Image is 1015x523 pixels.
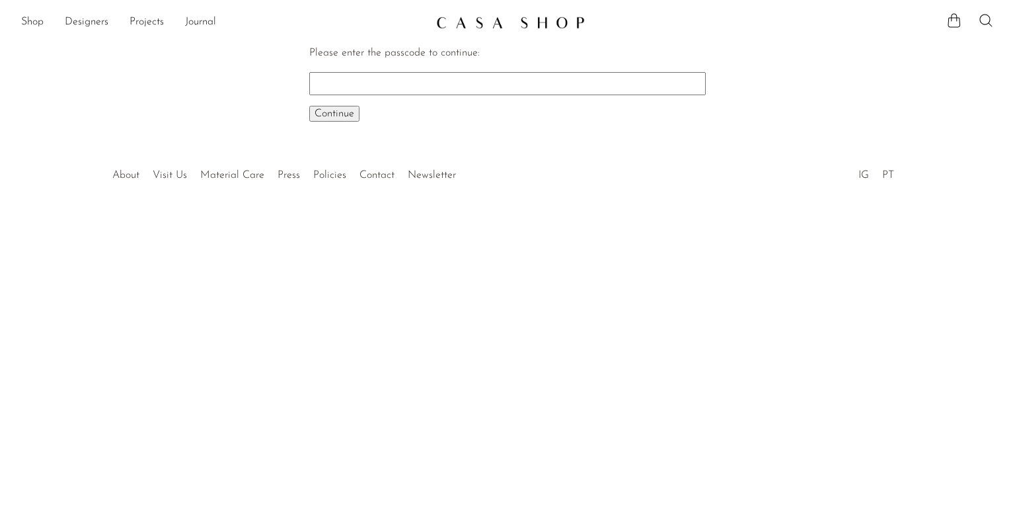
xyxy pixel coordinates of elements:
a: Journal [185,14,216,31]
a: About [112,170,139,181]
a: Contact [359,170,395,181]
a: Projects [130,14,164,31]
a: IG [858,170,869,181]
ul: Social Medias [852,159,901,184]
button: Continue [309,106,359,122]
ul: Quick links [106,159,463,184]
ul: NEW HEADER MENU [21,11,426,34]
a: Shop [21,14,44,31]
a: Press [278,170,300,181]
a: PT [882,170,894,181]
a: Visit Us [153,170,187,181]
label: Please enter the passcode to continue: [309,48,480,58]
span: Continue [315,108,354,119]
a: Policies [313,170,346,181]
a: Designers [65,14,108,31]
nav: Desktop navigation [21,11,426,34]
a: Material Care [200,170,264,181]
